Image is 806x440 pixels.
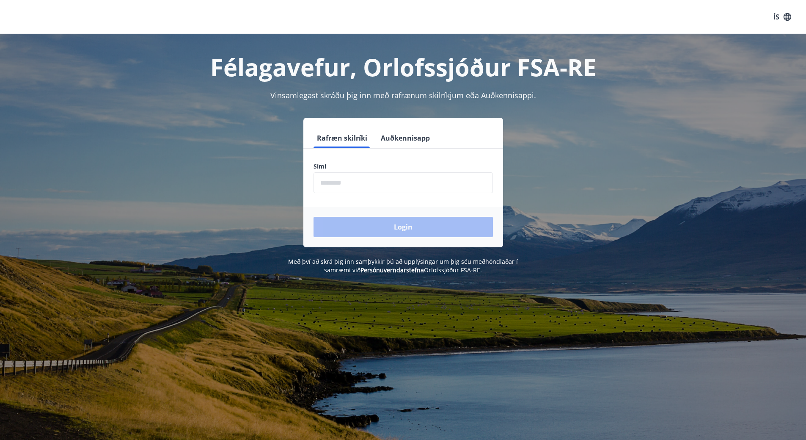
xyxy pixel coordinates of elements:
[360,266,424,274] a: Persónuverndarstefna
[377,128,433,148] button: Auðkennisapp
[288,257,518,274] span: Með því að skrá þig inn samþykkir þú að upplýsingar um þig séu meðhöndlaðar í samræmi við Orlofss...
[270,90,536,100] span: Vinsamlegast skráðu þig inn með rafrænum skilríkjum eða Auðkennisappi.
[314,162,493,171] label: Sími
[314,128,371,148] button: Rafræn skilríki
[769,9,796,25] button: ÍS
[109,51,698,83] h1: Félagavefur, Orlofssjóður FSA-RE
